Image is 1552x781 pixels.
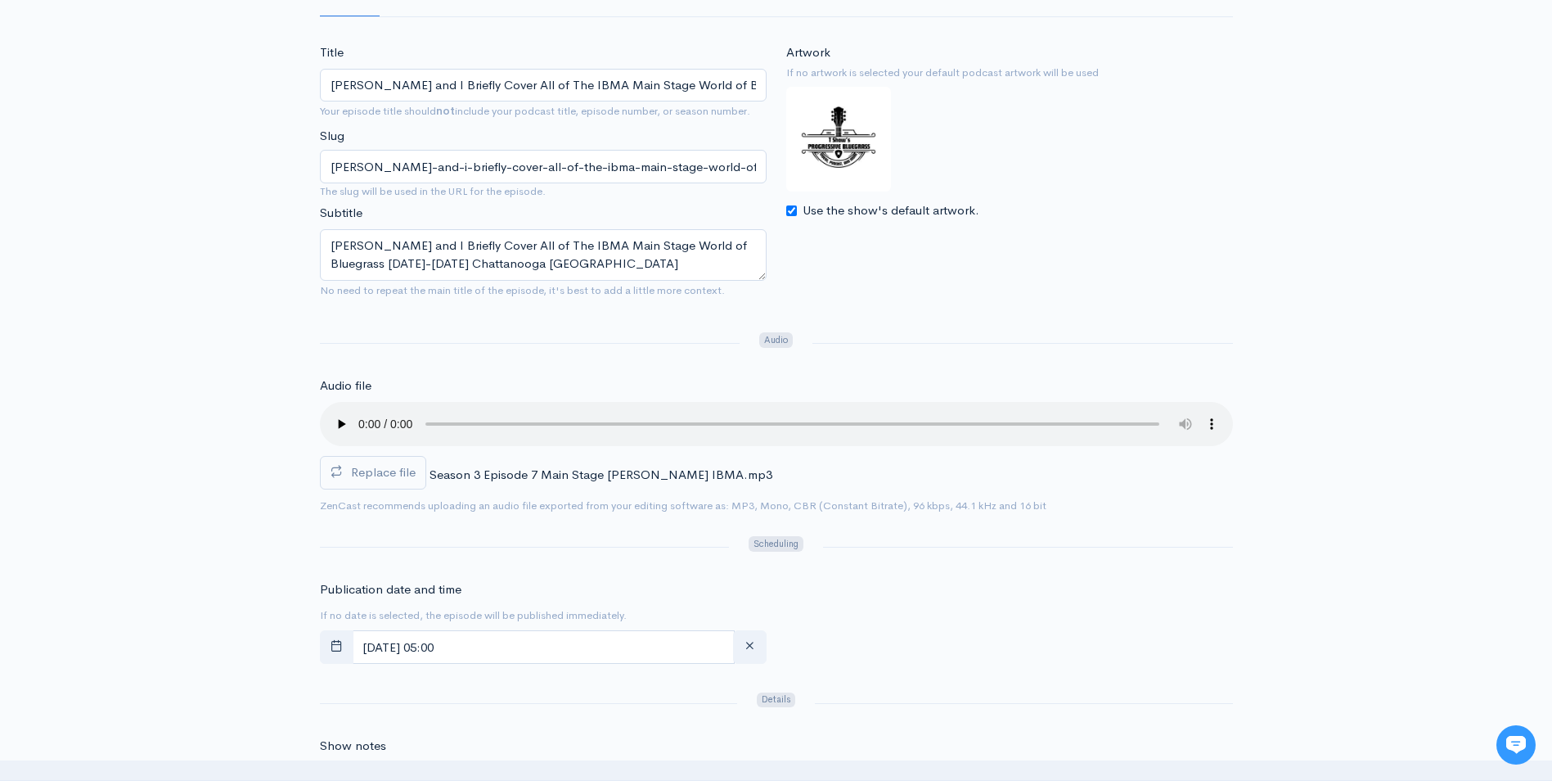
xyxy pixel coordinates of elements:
label: Subtitle [320,204,362,223]
label: Title [320,43,344,62]
button: clear [733,630,767,664]
strong: not [436,104,455,118]
button: toggle [320,630,353,664]
span: Season 3 Episode 7 Main Stage [PERSON_NAME] IBMA.mp3 [430,467,772,482]
label: Artwork [786,43,830,62]
small: ZenCast recommends uploading an audio file exported from your editing software as: MP3, Mono, CBR... [320,499,1046,512]
small: The slug will be used in the URL for the episode. [320,183,767,200]
h1: Hi 👋 [25,79,303,106]
small: If no date is selected, the episode will be published immediately. [320,608,627,622]
span: Scheduling [749,536,803,552]
label: Show notes [320,737,386,756]
small: If no artwork is selected your default podcast artwork will be used [786,65,1233,81]
label: Slug [320,127,344,146]
label: Use the show's default artwork. [803,201,979,220]
span: Details [757,693,795,708]
span: New conversation [106,227,196,240]
iframe: gist-messenger-bubble-iframe [1496,725,1536,765]
span: Audio [759,332,793,348]
label: Audio file [320,377,371,395]
small: No need to repeat the main title of the episode, it's best to add a little more context. [320,283,725,297]
input: Search articles [47,308,292,341]
label: Publication date and time [320,580,461,599]
textarea: [PERSON_NAME] and I Briefly Cover All of The IBMA Main Stage World of Bluegrass [DATE]-[DATE] Cha... [320,229,767,281]
p: Find an answer quickly [22,281,305,300]
input: title-of-episode [320,150,767,183]
small: Your episode title should include your podcast title, episode number, or season number. [320,104,750,118]
span: Replace file [351,464,416,480]
input: What is the episode's title? [320,69,767,102]
h2: Just let us know if you need anything and we'll be happy to help! 🙂 [25,109,303,187]
button: New conversation [25,217,302,250]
